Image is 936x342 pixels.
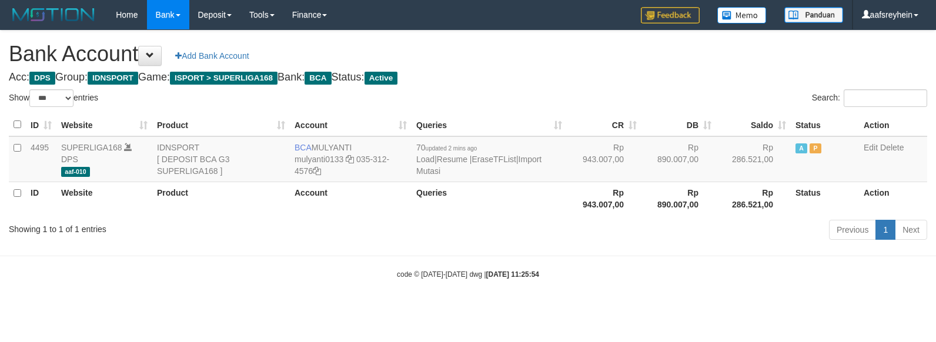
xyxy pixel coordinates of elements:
th: Action [859,113,927,136]
th: Queries [412,182,567,215]
th: DB: activate to sort column ascending [641,113,716,136]
th: Account [290,182,412,215]
a: Load [416,155,434,164]
span: | | | [416,143,541,176]
label: Show entries [9,89,98,107]
td: Rp 943.007,00 [567,136,641,182]
h1: Bank Account [9,42,927,66]
a: Resume [437,155,467,164]
th: Status [791,113,859,136]
span: ISPORT > SUPERLIGA168 [170,72,278,85]
strong: [DATE] 11:25:54 [486,270,539,279]
a: SUPERLIGA168 [61,143,122,152]
small: code © [DATE]-[DATE] dwg | [397,270,539,279]
select: Showentries [29,89,73,107]
th: ID [26,182,56,215]
a: Edit [864,143,878,152]
th: Rp 286.521,00 [716,182,791,215]
label: Search: [812,89,927,107]
td: 4495 [26,136,56,182]
a: 1 [875,220,895,240]
img: MOTION_logo.png [9,6,98,24]
img: panduan.png [784,7,843,23]
td: Rp 286.521,00 [716,136,791,182]
th: CR: activate to sort column ascending [567,113,641,136]
span: Paused [810,143,821,153]
a: Copy 0353124576 to clipboard [313,166,321,176]
a: Previous [829,220,876,240]
span: DPS [29,72,55,85]
a: EraseTFList [472,155,516,164]
th: Website: activate to sort column ascending [56,113,152,136]
th: Website [56,182,152,215]
th: Account: activate to sort column ascending [290,113,412,136]
th: Status [791,182,859,215]
span: Active [795,143,807,153]
th: Saldo: activate to sort column ascending [716,113,791,136]
span: BCA [305,72,331,85]
th: Queries: activate to sort column ascending [412,113,567,136]
th: Product [152,182,290,215]
img: Button%20Memo.svg [717,7,767,24]
td: DPS [56,136,152,182]
a: Delete [880,143,904,152]
input: Search: [844,89,927,107]
a: Copy mulyanti0133 to clipboard [346,155,354,164]
th: Action [859,182,927,215]
a: Next [895,220,927,240]
td: Rp 890.007,00 [641,136,716,182]
th: Product: activate to sort column ascending [152,113,290,136]
span: 70 [416,143,477,152]
a: mulyanti0133 [295,155,343,164]
img: Feedback.jpg [641,7,700,24]
th: Rp 943.007,00 [567,182,641,215]
a: Import Mutasi [416,155,541,176]
span: BCA [295,143,312,152]
h4: Acc: Group: Game: Bank: Status: [9,72,927,83]
div: Showing 1 to 1 of 1 entries [9,219,381,235]
th: ID: activate to sort column ascending [26,113,56,136]
span: updated 2 mins ago [426,145,477,152]
th: Rp 890.007,00 [641,182,716,215]
span: aaf-010 [61,167,90,177]
a: Add Bank Account [168,46,256,66]
td: IDNSPORT [ DEPOSIT BCA G3 SUPERLIGA168 ] [152,136,290,182]
td: MULYANTI 035-312-4576 [290,136,412,182]
span: IDNSPORT [88,72,138,85]
span: Active [365,72,398,85]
